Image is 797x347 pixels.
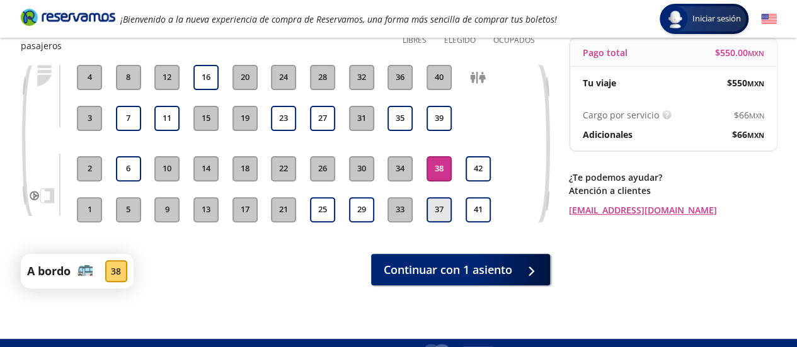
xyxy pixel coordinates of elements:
[232,65,258,90] button: 20
[583,46,628,59] p: Pago total
[310,65,335,90] button: 28
[193,197,219,222] button: 13
[116,156,141,181] button: 6
[116,197,141,222] button: 5
[154,65,180,90] button: 12
[349,156,374,181] button: 30
[271,106,296,131] button: 23
[232,156,258,181] button: 18
[427,197,452,222] button: 37
[154,106,180,131] button: 11
[747,79,764,88] small: MXN
[310,197,335,222] button: 25
[349,106,374,131] button: 31
[310,106,335,131] button: 27
[749,111,764,120] small: MXN
[732,128,764,141] span: $ 66
[715,46,764,59] span: $ 550.00
[583,76,616,89] p: Tu viaje
[193,106,219,131] button: 15
[466,156,491,181] button: 42
[569,203,777,217] a: [EMAIL_ADDRESS][DOMAIN_NAME]
[724,274,784,334] iframe: Messagebird Livechat Widget
[271,156,296,181] button: 22
[105,260,127,282] div: 38
[387,106,413,131] button: 35
[232,197,258,222] button: 17
[77,156,102,181] button: 2
[349,197,374,222] button: 29
[154,197,180,222] button: 9
[583,128,633,141] p: Adicionales
[747,130,764,140] small: MXN
[193,156,219,181] button: 14
[384,261,512,278] span: Continuar con 1 asiento
[27,263,71,280] p: A bordo
[193,65,219,90] button: 16
[21,8,115,26] i: Brand Logo
[154,156,180,181] button: 10
[349,65,374,90] button: 32
[734,108,764,122] span: $ 66
[77,106,102,131] button: 3
[387,65,413,90] button: 36
[21,8,115,30] a: Brand Logo
[77,197,102,222] button: 1
[727,76,764,89] span: $ 550
[271,197,296,222] button: 21
[466,197,491,222] button: 41
[387,156,413,181] button: 34
[687,13,746,25] span: Iniciar sesión
[427,106,452,131] button: 39
[116,65,141,90] button: 8
[371,254,550,285] button: Continuar con 1 asiento
[310,156,335,181] button: 26
[761,11,777,27] button: English
[271,65,296,90] button: 24
[748,48,764,58] small: MXN
[583,108,659,122] p: Cargo por servicio
[427,156,452,181] button: 38
[116,106,141,131] button: 7
[77,65,102,90] button: 4
[120,13,557,25] em: ¡Bienvenido a la nueva experiencia de compra de Reservamos, una forma más sencilla de comprar tus...
[232,106,258,131] button: 19
[21,26,385,52] p: Elige los asientos que necesites, en seguida te solicitaremos los datos de los pasajeros
[569,184,777,197] p: Atención a clientes
[569,171,777,184] p: ¿Te podemos ayudar?
[427,65,452,90] button: 40
[387,197,413,222] button: 33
